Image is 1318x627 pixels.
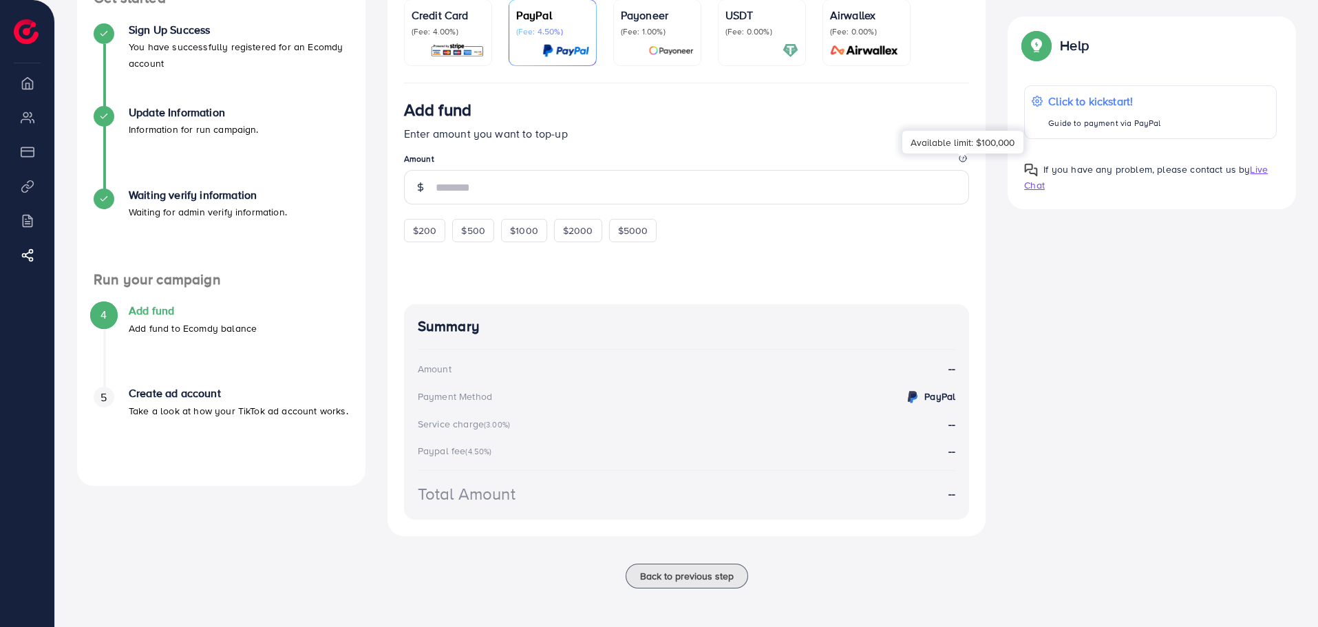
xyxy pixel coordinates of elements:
div: Paypal fee [418,444,496,458]
span: 4 [100,307,107,323]
p: Click to kickstart! [1048,93,1160,109]
p: (Fee: 0.00%) [725,26,798,37]
li: Create ad account [77,387,365,469]
img: card [430,43,485,59]
span: $200 [413,224,437,237]
span: $5000 [618,224,648,237]
span: Back to previous step [640,569,734,583]
p: Credit Card [412,7,485,23]
li: Add fund [77,304,365,387]
strong: -- [948,486,955,502]
p: (Fee: 4.50%) [516,26,589,37]
strong: -- [948,361,955,376]
p: Information for run campaign. [129,121,259,138]
div: Available limit: $100,000 [902,131,1023,153]
small: (3.00%) [484,419,510,430]
p: Guide to payment via PayPal [1048,115,1160,131]
li: Update Information [77,106,365,189]
div: Service charge [418,417,514,431]
h4: Waiting verify information [129,189,287,202]
span: If you have any problem, please contact us by [1043,162,1250,176]
p: (Fee: 1.00%) [621,26,694,37]
small: (4.50%) [465,446,491,457]
img: Popup guide [1024,163,1038,177]
strong: -- [948,443,955,458]
iframe: Chat [1259,565,1308,617]
legend: Amount [404,153,970,170]
p: You have successfully registered for an Ecomdy account [129,39,349,72]
span: $1000 [510,224,538,237]
p: PayPal [516,7,589,23]
p: Airwallex [830,7,903,23]
h4: Add fund [129,304,257,317]
strong: PayPal [924,390,955,403]
p: USDT [725,7,798,23]
h3: Add fund [404,100,471,120]
p: Take a look at how your TikTok ad account works. [129,403,348,419]
h4: Summary [418,318,956,335]
p: Add fund to Ecomdy balance [129,320,257,337]
div: Amount [418,362,451,376]
p: (Fee: 4.00%) [412,26,485,37]
img: card [826,43,903,59]
button: Back to previous step [626,564,748,588]
span: $500 [461,224,485,237]
img: credit [904,389,921,405]
p: Enter amount you want to top-up [404,125,970,142]
img: card [542,43,589,59]
p: (Fee: 0.00%) [830,26,903,37]
strong: -- [948,416,955,432]
h4: Update Information [129,106,259,119]
img: Popup guide [1024,33,1049,58]
p: Waiting for admin verify information. [129,204,287,220]
img: logo [14,19,39,44]
h4: Run your campaign [77,271,365,288]
p: Help [1060,37,1089,54]
li: Sign Up Success [77,23,365,106]
img: card [783,43,798,59]
span: $2000 [563,224,593,237]
span: 5 [100,390,107,405]
div: Total Amount [418,482,515,506]
img: card [648,43,694,59]
p: Payoneer [621,7,694,23]
h4: Sign Up Success [129,23,349,36]
div: Payment Method [418,390,492,403]
li: Waiting verify information [77,189,365,271]
h4: Create ad account [129,387,348,400]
